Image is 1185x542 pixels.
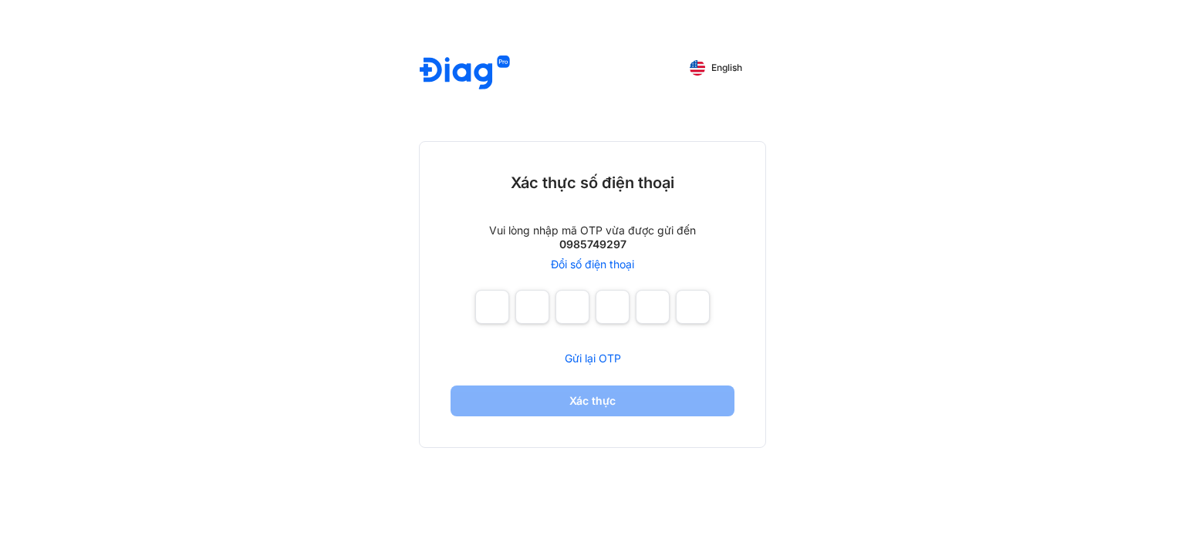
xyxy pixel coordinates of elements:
button: Xác thực [451,385,734,416]
button: English [679,56,753,80]
div: Vui lòng nhập mã OTP vừa được gửi đến [489,224,696,237]
img: English [690,60,705,76]
div: Xác thực số điện thoại [511,173,674,193]
a: Đổi số điện thoại [551,258,634,271]
span: Gửi lại OTP [565,352,621,365]
span: English [711,62,742,73]
div: 0985749297 [559,237,626,251]
img: logo [420,56,510,92]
